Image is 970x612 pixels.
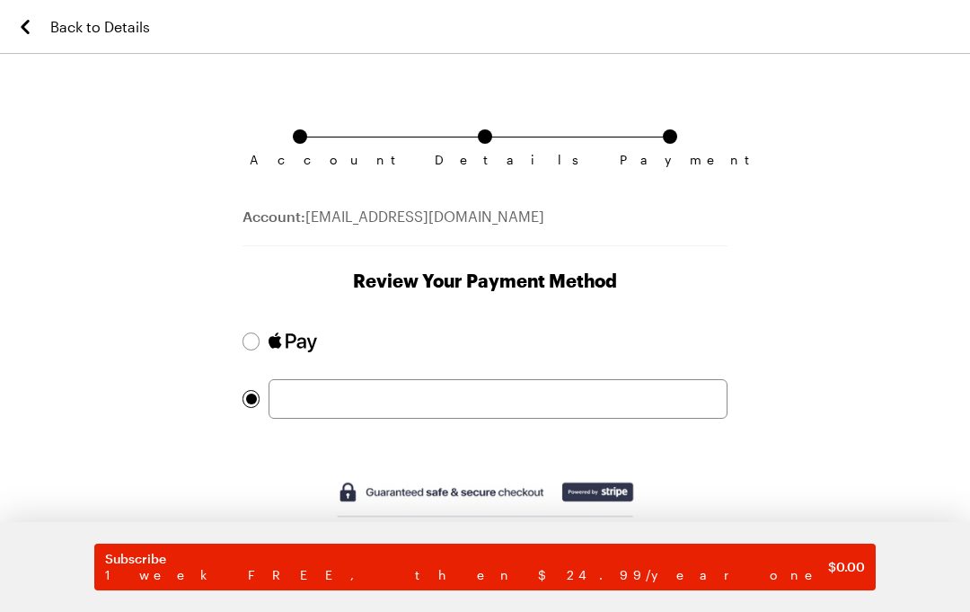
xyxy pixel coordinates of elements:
[242,208,305,225] span: Account:
[242,268,727,293] h1: Review Your Payment Method
[242,129,727,153] ol: Subscription checkout form navigation
[105,567,828,583] span: 1 week FREE, then $24.99/year one
[278,388,718,410] iframe: Secure card payment input frame
[620,153,720,167] span: Payment
[50,16,150,38] span: Back to Details
[242,206,727,246] div: [EMAIL_ADDRESS][DOMAIN_NAME]
[105,551,828,567] span: Subscribe
[828,558,865,576] span: $ 0.00
[94,544,876,590] button: Subscribe1 week FREE, then $24.99/year one$0.00
[269,333,317,352] img: Pay with Apple Pay
[478,129,492,153] a: Details
[250,153,350,167] span: Account
[435,153,535,167] span: Details
[335,480,636,557] img: Guaranteed safe and secure checkout powered by Stripe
